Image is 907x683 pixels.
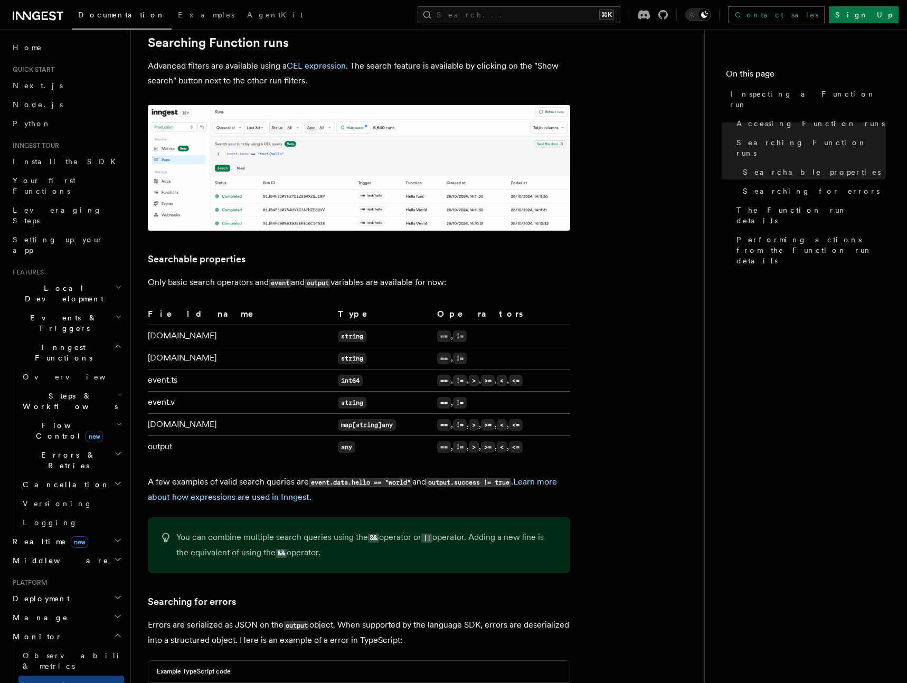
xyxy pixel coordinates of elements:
[418,6,620,23] button: Search...⌘K
[481,419,495,431] code: >=
[453,419,467,431] code: !=
[421,534,432,543] code: ||
[8,532,124,551] button: Realtimenew
[599,10,614,20] kbd: ⌘K
[23,651,131,670] span: Observability & metrics
[148,392,334,414] td: event.v
[148,618,570,648] p: Errors are serialized as JSON on the object. When supported by the language SDK, errors are deser...
[18,445,124,475] button: Errors & Retries
[148,369,334,392] td: event.ts
[743,167,881,177] span: Searchable properties
[148,105,570,231] img: The runs list features an advance search feature that filters results using a CEL query.
[685,8,711,21] button: Toggle dark mode
[739,163,886,182] a: Searchable properties
[453,441,467,453] code: !=
[8,201,124,230] a: Leveraging Steps
[8,76,124,95] a: Next.js
[8,95,124,114] a: Node.js
[469,441,479,453] code: >
[8,593,70,604] span: Deployment
[433,436,570,458] td: , , , , ,
[437,397,451,409] code: ==
[13,157,122,166] span: Install the SDK
[18,475,124,494] button: Cancellation
[743,186,880,196] span: Searching for errors
[8,141,59,150] span: Inngest tour
[8,627,124,646] button: Monitor
[8,631,62,642] span: Monitor
[8,152,124,171] a: Install the SDK
[157,667,231,676] h3: Example TypeScript code
[13,100,63,109] span: Node.js
[148,475,570,505] p: A few examples of valid search queries are and .
[178,11,234,19] span: Examples
[736,234,886,266] span: Performing actions from the Function run details
[18,386,124,416] button: Steps & Workflows
[8,312,115,334] span: Events & Triggers
[437,419,451,431] code: ==
[8,279,124,308] button: Local Development
[338,330,366,342] code: string
[481,441,495,453] code: >=
[338,397,366,409] code: string
[509,441,523,453] code: <=
[148,325,334,347] td: [DOMAIN_NAME]
[8,230,124,260] a: Setting up your app
[338,353,366,364] code: string
[71,536,88,548] span: new
[13,206,102,225] span: Leveraging Steps
[23,518,78,527] span: Logging
[8,612,68,623] span: Manage
[13,42,42,53] span: Home
[86,431,103,442] span: new
[453,397,467,409] code: !=
[433,414,570,436] td: , , , , ,
[13,81,63,90] span: Next.js
[481,375,495,386] code: >=
[453,330,467,342] code: !=
[736,137,886,158] span: Searching Function runs
[148,347,334,369] td: [DOMAIN_NAME]
[276,549,287,558] code: &&
[176,530,558,561] p: You can combine multiple search queries using the operator or operator. Adding a new line is the ...
[437,330,451,342] code: ==
[437,375,451,386] code: ==
[241,3,309,29] a: AgentKit
[8,114,124,133] a: Python
[148,594,236,609] a: Searching for errors
[509,419,523,431] code: <=
[8,338,124,367] button: Inngest Functions
[334,307,433,325] th: Type
[8,342,114,363] span: Inngest Functions
[78,11,165,19] span: Documentation
[732,230,886,270] a: Performing actions from the Function run details
[433,307,570,325] th: Operators
[338,375,363,386] code: int64
[148,252,245,267] a: Searchable properties
[8,555,109,566] span: Middleware
[732,133,886,163] a: Searching Function runs
[148,307,334,325] th: Field name
[437,441,451,453] code: ==
[739,182,886,201] a: Searching for errors
[18,416,124,445] button: Flow Controlnew
[148,436,334,458] td: output
[8,65,54,74] span: Quick start
[338,419,396,431] code: map[string]any
[8,171,124,201] a: Your first Functions
[426,478,511,487] code: output.success != true
[433,347,570,369] td: ,
[269,279,291,288] code: event
[18,494,124,513] a: Versioning
[13,235,103,254] span: Setting up your app
[497,441,507,453] code: <
[18,391,118,412] span: Steps & Workflows
[730,89,886,110] span: Inspecting a Function run
[732,201,886,230] a: The Function run details
[8,268,44,277] span: Features
[726,84,886,114] a: Inspecting a Function run
[18,479,110,490] span: Cancellation
[23,373,131,381] span: Overview
[453,353,467,364] code: !=
[8,38,124,57] a: Home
